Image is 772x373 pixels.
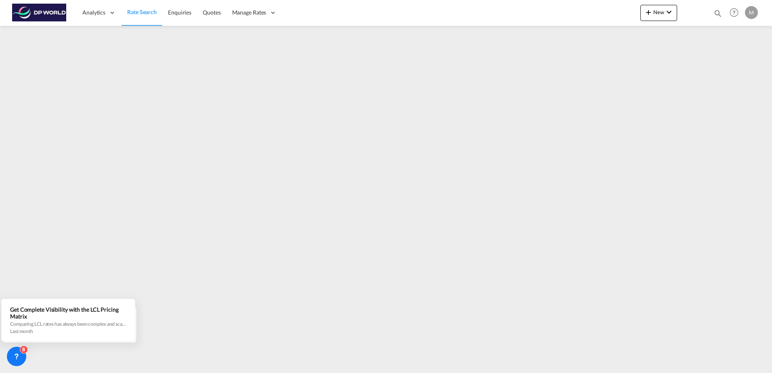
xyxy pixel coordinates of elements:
[644,7,653,17] md-icon: icon-plus 400-fg
[127,8,157,15] span: Rate Search
[727,6,745,20] div: Help
[745,6,758,19] div: M
[713,9,722,21] div: icon-magnify
[232,8,266,17] span: Manage Rates
[713,9,722,18] md-icon: icon-magnify
[727,6,741,19] span: Help
[168,9,191,16] span: Enquiries
[664,7,674,17] md-icon: icon-chevron-down
[82,8,105,17] span: Analytics
[203,9,220,16] span: Quotes
[640,5,677,21] button: icon-plus 400-fgNewicon-chevron-down
[12,4,67,22] img: c08ca190194411f088ed0f3ba295208c.png
[644,9,674,15] span: New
